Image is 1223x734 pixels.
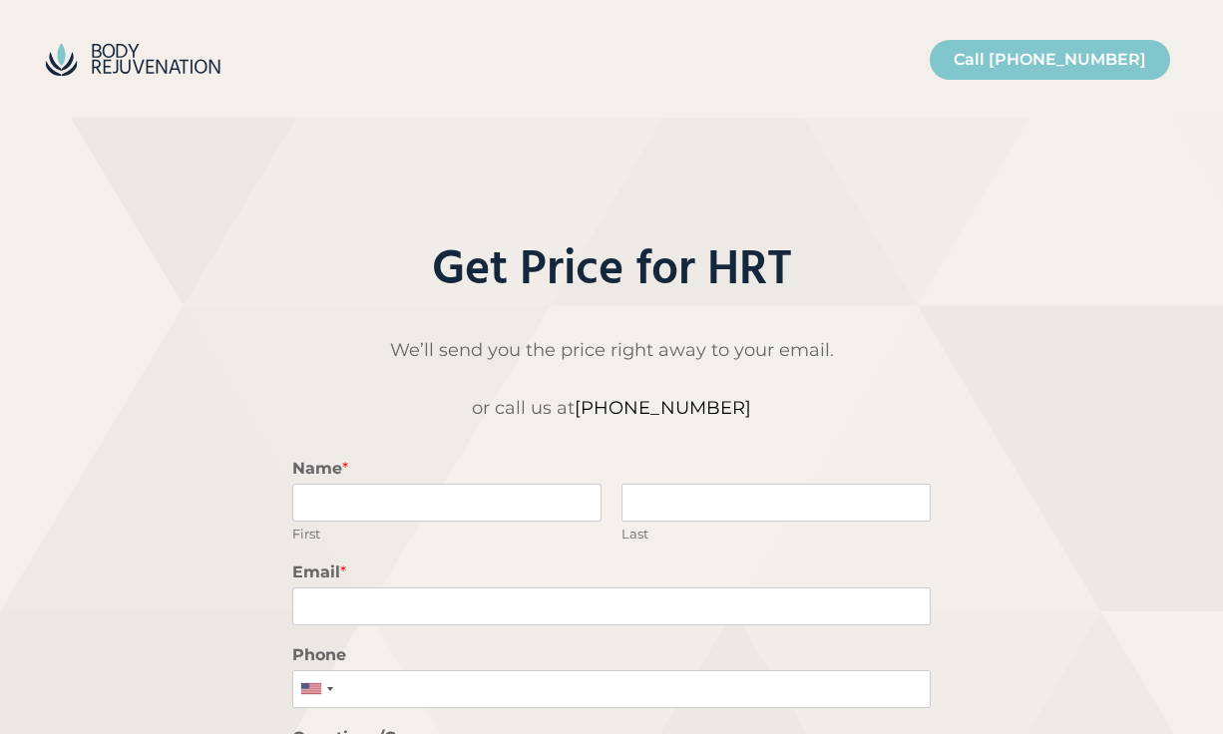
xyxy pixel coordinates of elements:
[33,36,232,84] img: BodyRejuvenation
[292,459,931,480] label: Name
[575,397,751,419] a: [PHONE_NUMBER]
[292,526,602,543] label: First
[292,334,931,366] p: We’ll send you the price right away to your email.
[292,392,931,424] p: or call us at
[621,526,931,543] label: Last
[53,237,1170,304] h2: Get Price for HRT
[292,645,931,666] label: Phone
[930,40,1170,80] a: Call [PHONE_NUMBER]
[293,671,339,707] div: United States: +1
[292,562,931,583] label: Email
[910,30,1190,90] nav: Primary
